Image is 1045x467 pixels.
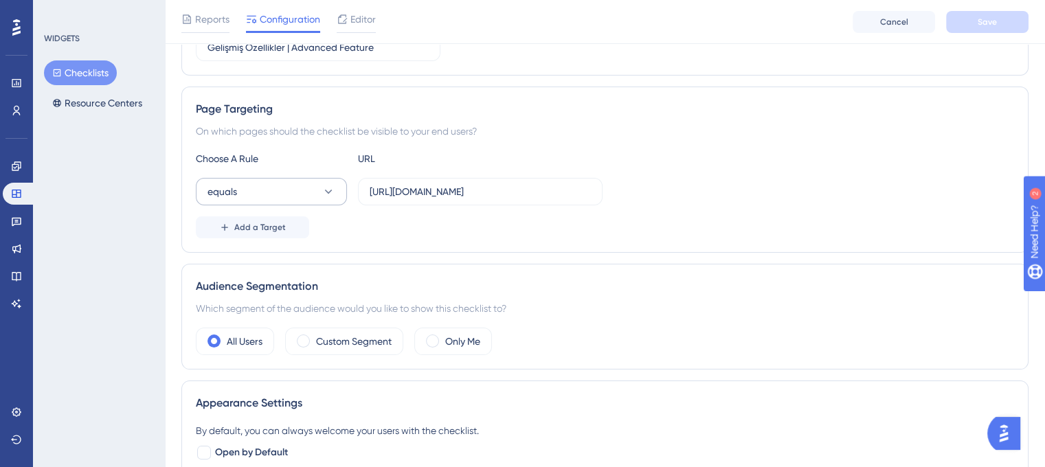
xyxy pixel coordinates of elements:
[196,278,1014,295] div: Audience Segmentation
[987,413,1029,454] iframe: UserGuiding AI Assistant Launcher
[44,33,80,44] div: WIDGETS
[195,11,229,27] span: Reports
[358,150,509,167] div: URL
[196,422,1014,439] div: By default, you can always welcome your users with the checklist.
[215,444,288,461] span: Open by Default
[196,150,347,167] div: Choose A Rule
[227,333,262,350] label: All Users
[316,333,392,350] label: Custom Segment
[234,222,286,233] span: Add a Target
[196,395,1014,411] div: Appearance Settings
[196,300,1014,317] div: Which segment of the audience would you like to show this checklist to?
[350,11,376,27] span: Editor
[853,11,935,33] button: Cancel
[32,3,86,20] span: Need Help?
[880,16,908,27] span: Cancel
[370,184,591,199] input: yourwebsite.com/path
[445,333,480,350] label: Only Me
[207,40,429,55] input: Type your Checklist name
[196,123,1014,139] div: On which pages should the checklist be visible to your end users?
[946,11,1029,33] button: Save
[260,11,320,27] span: Configuration
[196,101,1014,117] div: Page Targeting
[196,216,309,238] button: Add a Target
[44,60,117,85] button: Checklists
[44,91,150,115] button: Resource Centers
[207,183,237,200] span: equals
[978,16,997,27] span: Save
[196,178,347,205] button: equals
[95,7,100,18] div: 2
